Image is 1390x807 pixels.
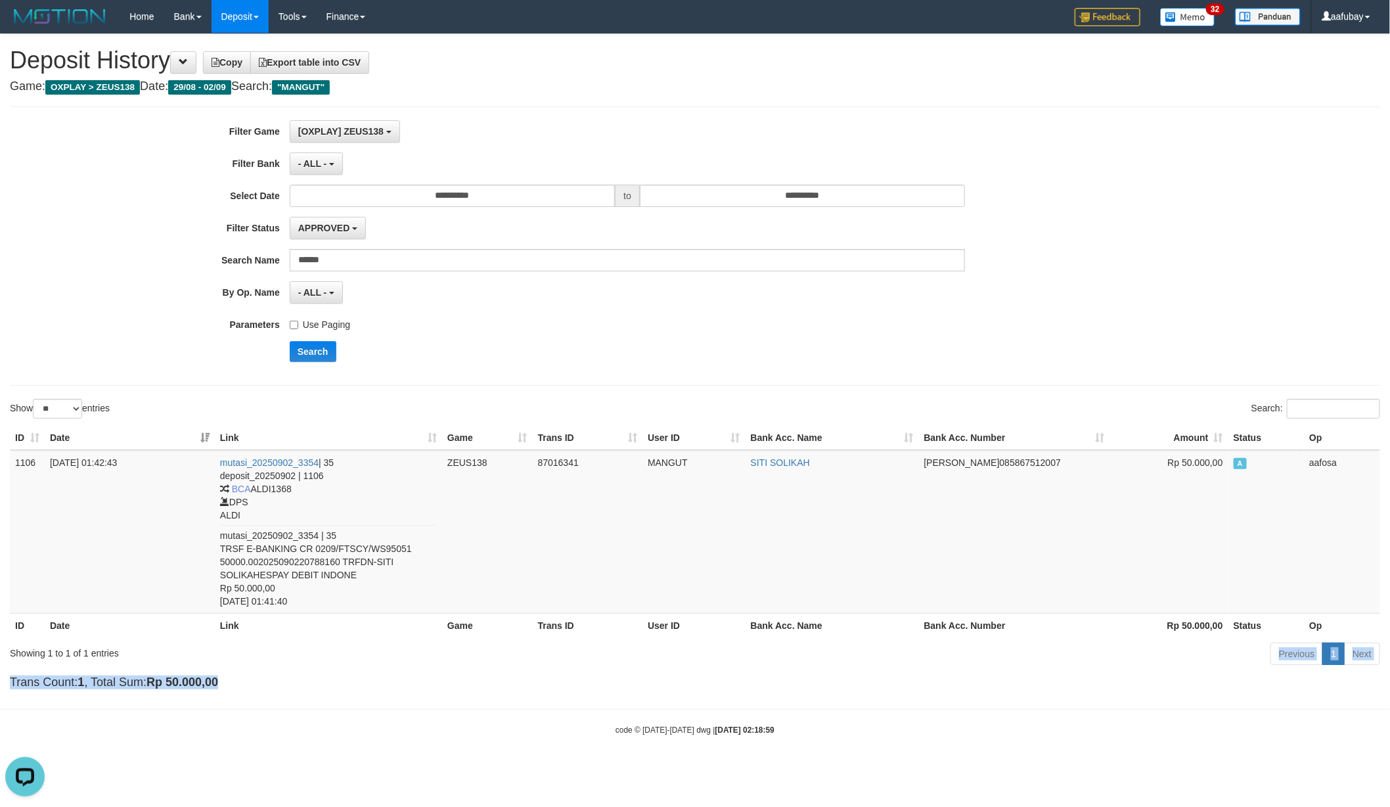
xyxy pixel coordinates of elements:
img: Feedback.jpg [1075,8,1140,26]
th: Bank Acc. Name: activate to sort column ascending [746,426,919,450]
span: Approved [1234,458,1247,469]
img: Button%20Memo.svg [1160,8,1215,26]
input: Use Paging [290,321,298,329]
th: Bank Acc. Number [919,613,1110,637]
span: APPROVED [298,223,350,233]
th: Op [1304,426,1380,450]
th: Op [1304,613,1380,637]
td: 87016341 [533,450,642,614]
span: Copy [212,57,242,68]
th: Link: activate to sort column ascending [215,426,442,450]
span: 32 [1206,3,1224,15]
th: Game: activate to sort column ascending [442,426,533,450]
label: Use Paging [290,313,350,331]
span: - ALL - [298,158,327,169]
td: ZEUS138 [442,450,533,614]
span: BCA [232,484,251,494]
a: Copy [203,51,251,74]
th: Date: activate to sort column ascending [45,426,215,450]
td: aafosa [1304,450,1380,614]
div: Showing 1 to 1 of 1 entries [10,641,570,660]
img: panduan.png [1235,8,1301,26]
button: [OXPLAY] ZEUS138 [290,120,400,143]
th: Link [215,613,442,637]
strong: Rp 50.000,00 [146,676,218,689]
strong: Rp 50.000,00 [1167,620,1223,631]
strong: 1 [78,676,84,689]
label: Show entries [10,399,110,419]
div: deposit_20250902 | 1106 ALDI1368 DPS ALDI mutasi_20250902_3354 | 35 TRSF E-BANKING CR 0209/FTSCY/... [220,469,437,608]
th: Status [1228,426,1305,450]
th: User ID: activate to sort column ascending [642,426,746,450]
button: - ALL - [290,152,343,175]
th: User ID [642,613,746,637]
strong: [DATE] 02:18:59 [715,726,774,735]
a: SITI SOLIKAH [751,457,810,468]
td: 085867512007 [919,450,1110,614]
input: Search: [1287,399,1380,419]
th: Game [442,613,533,637]
td: | 35 [215,450,442,614]
small: code © [DATE]-[DATE] dwg | [616,726,774,735]
th: Bank Acc. Name [746,613,919,637]
span: [PERSON_NAME] [924,457,1000,468]
button: Search [290,341,336,362]
a: 1 [1322,643,1345,665]
h4: Trans Count: , Total Sum: [10,676,1380,689]
span: to [615,185,640,207]
span: Rp 50.000,00 [1168,457,1223,468]
th: Date [45,613,215,637]
a: Next [1344,643,1380,665]
th: Trans ID: activate to sort column ascending [533,426,642,450]
button: Open LiveChat chat widget [5,5,45,45]
a: Export table into CSV [250,51,369,74]
span: 29/08 - 02/09 [168,80,231,95]
td: MANGUT [642,450,746,614]
th: Trans ID [533,613,642,637]
span: - ALL - [298,287,327,298]
span: [OXPLAY] ZEUS138 [298,126,384,137]
label: Search: [1251,399,1380,419]
span: OXPLAY > ZEUS138 [45,80,140,95]
span: "MANGUT" [272,80,330,95]
a: mutasi_20250902_3354 [220,457,319,468]
img: MOTION_logo.png [10,7,110,26]
th: Status [1228,613,1305,637]
select: Showentries [33,399,82,419]
th: ID: activate to sort column ascending [10,426,45,450]
h4: Game: Date: Search: [10,80,1380,93]
td: [DATE] 01:42:43 [45,450,215,614]
button: - ALL - [290,281,343,304]
th: Amount: activate to sort column ascending [1110,426,1228,450]
td: 1106 [10,450,45,614]
h1: Deposit History [10,47,1380,74]
button: APPROVED [290,217,366,239]
span: Export table into CSV [259,57,361,68]
a: Previous [1270,643,1323,665]
th: ID [10,613,45,637]
th: Bank Acc. Number: activate to sort column ascending [919,426,1110,450]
